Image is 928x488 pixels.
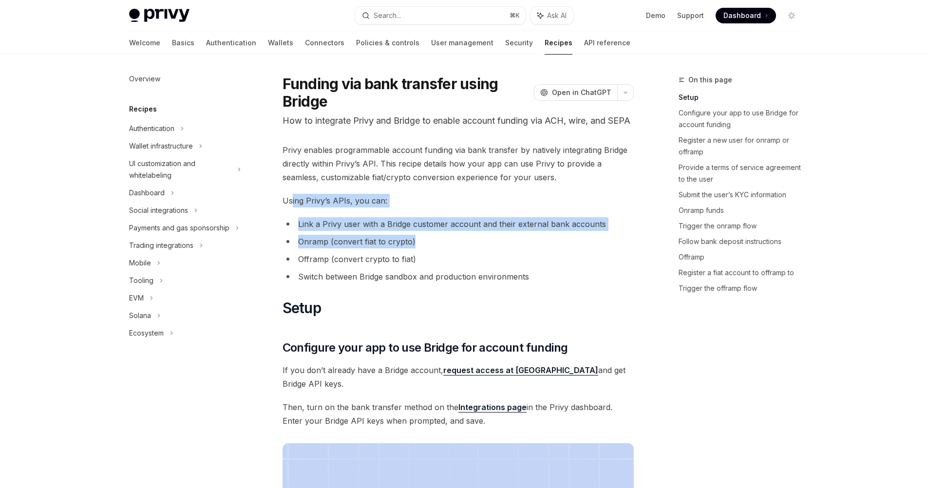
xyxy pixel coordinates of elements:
span: Configure your app to use Bridge for account funding [283,340,568,356]
a: Welcome [129,31,160,55]
p: How to integrate Privy and Bridge to enable account funding via ACH, wire, and SEPA [283,114,634,128]
span: If you don’t already have a Bridge account, and get Bridge API keys. [283,363,634,391]
span: Dashboard [723,11,761,20]
div: EVM [129,292,144,304]
span: Privy enables programmable account funding via bank transfer by natively integrating Bridge direc... [283,143,634,184]
a: API reference [584,31,630,55]
a: Policies & controls [356,31,419,55]
div: Social integrations [129,205,188,216]
div: Ecosystem [129,327,164,339]
li: Switch between Bridge sandbox and production environments [283,270,634,283]
a: Configure your app to use Bridge for account funding [679,105,807,132]
li: Onramp (convert fiat to crypto) [283,235,634,248]
a: Demo [646,11,665,20]
a: Onramp funds [679,203,807,218]
a: Connectors [305,31,344,55]
a: Offramp [679,249,807,265]
a: Register a new user for onramp or offramp [679,132,807,160]
a: Dashboard [716,8,776,23]
button: Ask AI [530,7,573,24]
span: Using Privy’s APIs, you can: [283,194,634,207]
span: Setup [283,299,321,317]
a: Security [505,31,533,55]
a: Recipes [545,31,572,55]
a: Trigger the onramp flow [679,218,807,234]
li: Link a Privy user with a Bridge customer account and their external bank accounts [283,217,634,231]
div: Payments and gas sponsorship [129,222,229,234]
div: Authentication [129,123,174,134]
a: Overview [121,70,246,88]
span: ⌘ K [510,12,520,19]
a: Register a fiat account to offramp to [679,265,807,281]
a: Integrations page [458,402,527,413]
div: Mobile [129,257,151,269]
div: Dashboard [129,187,165,199]
a: Follow bank deposit instructions [679,234,807,249]
button: Toggle dark mode [784,8,799,23]
a: Wallets [268,31,293,55]
a: Setup [679,90,807,105]
div: Tooling [129,275,153,286]
span: On this page [688,74,732,86]
a: Support [677,11,704,20]
div: Wallet infrastructure [129,140,193,152]
a: request access at [GEOGRAPHIC_DATA] [443,365,598,375]
a: Basics [172,31,194,55]
span: Open in ChatGPT [552,88,611,97]
a: Submit the user’s KYC information [679,187,807,203]
h1: Funding via bank transfer using Bridge [283,75,530,110]
button: Search...⌘K [355,7,526,24]
li: Offramp (convert crypto to fiat) [283,252,634,266]
span: Ask AI [547,11,567,20]
button: Open in ChatGPT [534,84,617,101]
div: Overview [129,73,160,85]
a: Provide a terms of service agreement to the user [679,160,807,187]
span: Then, turn on the bank transfer method on the in the Privy dashboard. Enter your Bridge API keys ... [283,400,634,428]
div: Search... [374,10,401,21]
a: Authentication [206,31,256,55]
div: Solana [129,310,151,321]
img: light logo [129,9,189,22]
a: Trigger the offramp flow [679,281,807,296]
div: UI customization and whitelabeling [129,158,231,181]
div: Trading integrations [129,240,193,251]
h5: Recipes [129,103,157,115]
a: User management [431,31,493,55]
